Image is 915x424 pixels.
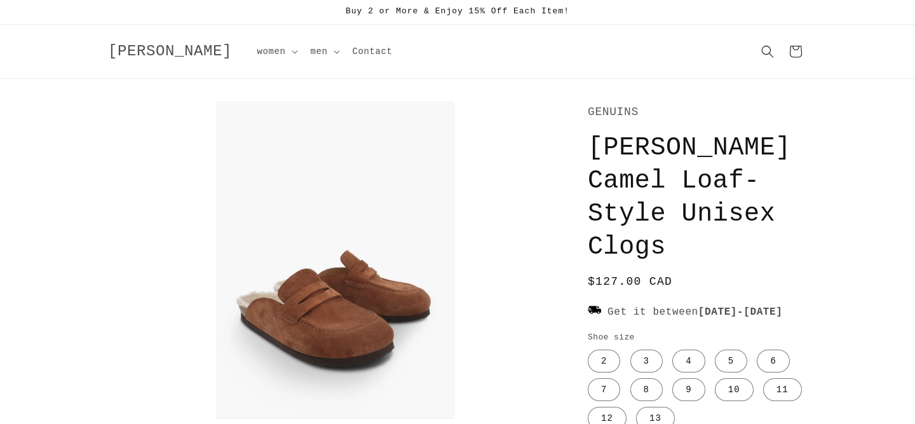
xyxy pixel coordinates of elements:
[715,350,747,373] label: 5
[757,350,789,373] label: 6
[698,306,783,318] strong: -
[588,132,807,264] h1: [PERSON_NAME] Camel Loaf-Style Unisex Clogs
[588,303,601,319] img: 1670915.png
[698,306,737,318] span: [DATE]
[672,350,705,373] label: 4
[743,306,782,318] span: [DATE]
[672,378,705,401] label: 9
[108,43,232,60] span: [PERSON_NAME]
[353,46,393,57] span: Contact
[346,6,569,16] span: Buy 2 or More & Enjoy 15% Off Each Item!
[588,273,672,291] span: $127.00 CAD
[588,378,620,401] label: 7
[588,331,636,344] legend: Shoe size
[754,38,782,65] summary: Search
[588,303,807,322] p: Get it between
[763,378,802,401] label: 11
[250,38,303,65] summary: women
[630,350,663,373] label: 3
[345,38,400,65] a: Contact
[588,102,807,122] p: GENUINS
[104,39,237,64] a: [PERSON_NAME]
[588,350,620,373] label: 2
[715,378,754,401] label: 10
[257,46,286,57] span: women
[630,378,663,401] label: 8
[311,46,328,57] span: men
[303,38,345,65] summary: men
